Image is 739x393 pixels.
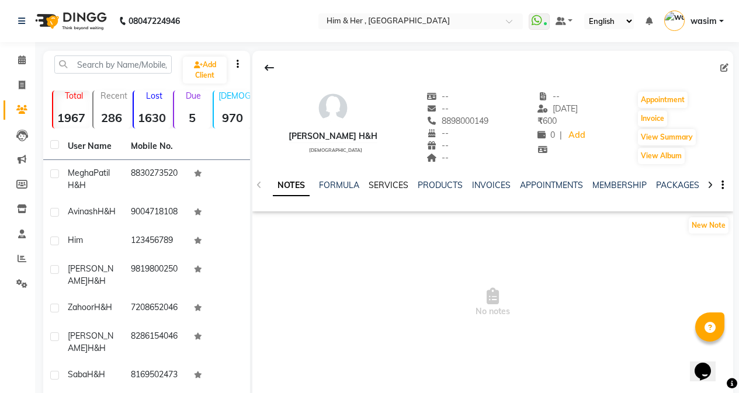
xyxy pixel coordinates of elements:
span: H&H [98,206,116,217]
strong: 5 [174,110,211,125]
img: avatar [315,91,351,126]
span: H&H [88,276,106,286]
span: him [68,235,83,245]
span: -- [427,91,449,102]
p: Lost [138,91,171,101]
td: 123456789 [124,227,187,256]
span: H&H [87,369,105,380]
span: [PERSON_NAME] [68,263,113,286]
span: | [560,129,562,141]
span: Megha [68,168,93,178]
span: 0 [537,130,555,140]
div: [PERSON_NAME] H&H [289,130,377,142]
span: [DATE] [537,103,578,114]
iframe: chat widget [690,346,727,381]
span: Zahoor [68,302,94,312]
span: -- [427,140,449,151]
a: SERVICES [369,180,408,190]
b: 08047224946 [129,5,180,37]
span: 600 [537,116,557,126]
p: Recent [98,91,130,101]
span: [PERSON_NAME] [68,331,113,353]
span: No notes [252,244,733,361]
strong: 286 [93,110,130,125]
a: APPOINTMENTS [520,180,583,190]
a: INVOICES [472,180,511,190]
span: Saba [68,369,87,380]
button: View Summary [638,129,696,145]
input: Search by Name/Mobile/Email/Code [54,55,172,74]
span: H&H [94,302,112,312]
button: View Album [638,148,685,164]
span: ₹ [537,116,543,126]
span: H&H [88,343,106,353]
td: 7208652046 [124,294,187,323]
th: Mobile No. [124,133,187,160]
strong: 1967 [53,110,90,125]
span: Avinash [68,206,98,217]
a: Add Client [183,57,227,84]
p: Total [58,91,90,101]
button: New Note [689,217,728,234]
span: 8898000149 [427,116,489,126]
span: [DEMOGRAPHIC_DATA] [309,147,362,153]
span: -- [427,103,449,114]
td: 9819800250 [124,256,187,294]
span: wasim [691,15,717,27]
td: 9004718108 [124,199,187,227]
a: MEMBERSHIP [592,180,647,190]
span: -- [537,91,560,102]
img: logo [30,5,110,37]
img: wasim [664,11,685,31]
td: 8830273520 [124,160,187,199]
strong: 970 [214,110,251,125]
td: 8286154046 [124,323,187,361]
a: Add [567,127,587,144]
th: User Name [61,133,124,160]
p: Due [176,91,211,101]
a: NOTES [273,175,310,196]
span: -- [427,152,449,163]
div: Back to Client [257,57,282,79]
button: Invoice [638,110,667,127]
a: PRODUCTS [418,180,463,190]
td: 8169502473 [124,361,187,390]
button: Appointment [638,92,688,108]
a: FORMULA [319,180,359,190]
p: [DEMOGRAPHIC_DATA] [218,91,251,101]
span: -- [427,128,449,138]
a: PACKAGES [656,180,699,190]
strong: 1630 [134,110,171,125]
